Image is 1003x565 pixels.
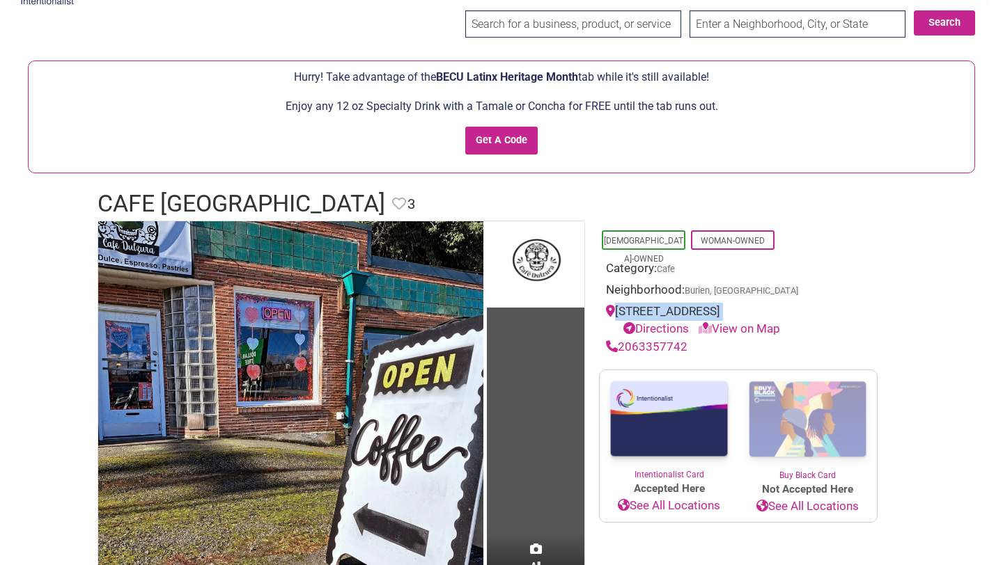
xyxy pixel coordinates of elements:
[701,236,765,246] a: Woman-Owned
[600,370,738,481] a: Intentionalist Card
[407,193,415,215] span: 3
[600,370,738,468] img: Intentionalist Card
[600,481,738,497] span: Accepted Here
[604,236,683,264] a: [DEMOGRAPHIC_DATA]-Owned
[606,281,871,303] div: Neighborhood:
[465,10,681,38] input: Search for a business, product, or service
[685,287,798,296] span: Burien, [GEOGRAPHIC_DATA]
[392,197,406,211] i: Favorite
[738,370,877,482] a: Buy Black Card
[738,370,877,469] img: Buy Black Card
[36,68,967,86] p: Hurry! Take advantage of the tab while it's still available!
[436,70,578,83] span: BECU Latinx Heritage Month
[657,264,675,274] a: Cafe
[606,303,871,338] div: [STREET_ADDRESS]
[738,498,877,516] a: See All Locations
[914,10,975,35] button: Search
[623,321,689,335] a: Directions
[98,187,385,221] h1: Cafe [GEOGRAPHIC_DATA]
[465,127,538,155] input: Get A Code
[36,97,967,116] p: Enjoy any 12 oz Specialty Drink with a Tamale or Concha for FREE until the tab runs out.
[606,340,687,353] a: 2063357742
[699,321,780,335] a: View on Map
[600,497,738,515] a: See All Locations
[738,482,877,498] span: Not Accepted Here
[606,260,871,281] div: Category:
[690,10,905,38] input: Enter a Neighborhood, City, or State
